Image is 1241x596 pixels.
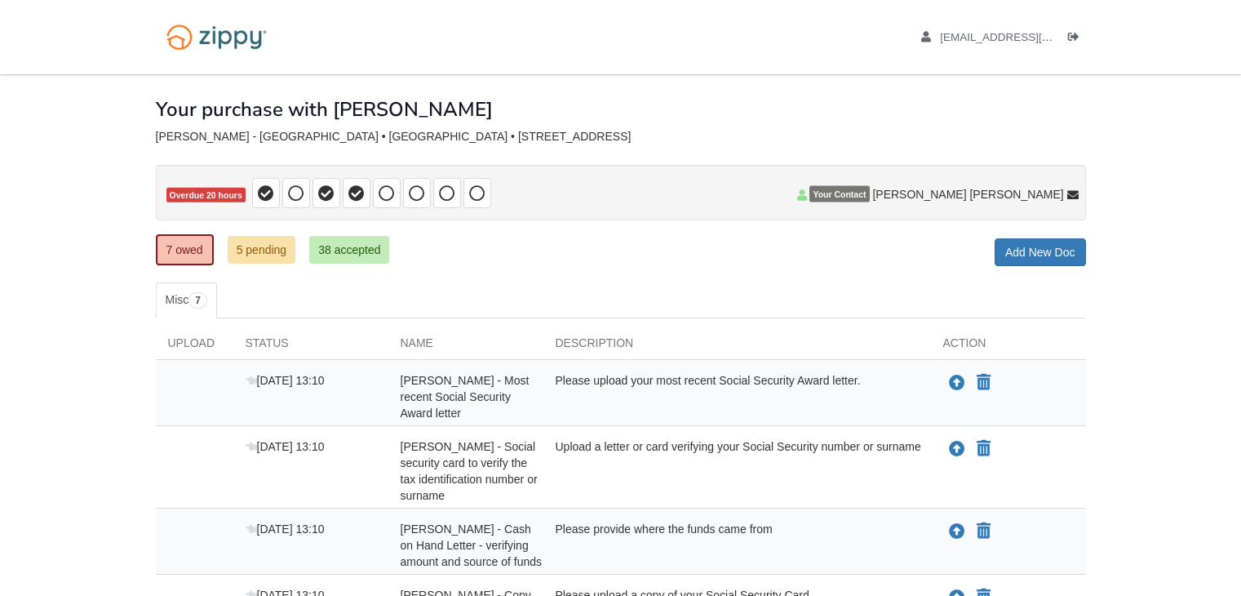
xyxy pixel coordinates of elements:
[975,439,992,459] button: Declare Bradley Lmep - Social security card to verify the tax identification number or surname no...
[401,523,543,568] span: [PERSON_NAME] - Cash on Hand Letter - verifying amount and source of funds
[543,438,931,504] div: Upload a letter or card verifying your Social Security number or surname
[388,335,543,359] div: Name
[309,236,389,264] a: 38 accepted
[975,522,992,541] button: Declare Breanna Creekmore - Cash on Hand Letter - verifying amount and source of funds not applic...
[156,335,233,359] div: Upload
[401,440,538,502] span: [PERSON_NAME] - Social security card to verify the tax identification number or surname
[233,335,388,359] div: Status
[156,16,277,58] img: Logo
[246,523,325,536] span: [DATE] 13:10
[401,374,530,420] span: [PERSON_NAME] - Most recent Social Security Award letter
[166,188,246,203] span: Overdue 20 hours
[975,373,992,393] button: Declare Bradley Lmep - Most recent Social Security Award letter not applicable
[156,130,1086,144] div: [PERSON_NAME] - [GEOGRAPHIC_DATA] • [GEOGRAPHIC_DATA] • [STREET_ADDRESS]
[940,31,1127,43] span: becreekmore@gmail.com
[995,238,1086,266] a: Add New Doc
[246,374,325,387] span: [DATE] 13:10
[931,335,1086,359] div: Action
[543,521,931,570] div: Please provide where the funds came from
[872,186,1063,202] span: [PERSON_NAME] [PERSON_NAME]
[947,438,967,460] button: Upload Bradley Lmep - Social security card to verify the tax identification number or surname
[921,31,1128,47] a: edit profile
[1068,31,1086,47] a: Log out
[156,282,217,318] a: Misc
[809,186,869,202] span: Your Contact
[543,372,931,421] div: Please upload your most recent Social Security Award letter.
[246,440,325,453] span: [DATE] 13:10
[543,335,931,359] div: Description
[947,372,967,394] button: Upload Bradley Lmep - Most recent Social Security Award letter
[228,236,296,264] a: 5 pending
[188,292,207,309] span: 7
[947,521,967,542] button: Upload Breanna Creekmore - Cash on Hand Letter - verifying amount and source of funds
[156,234,214,265] a: 7 owed
[156,99,493,120] h1: Your purchase with [PERSON_NAME]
